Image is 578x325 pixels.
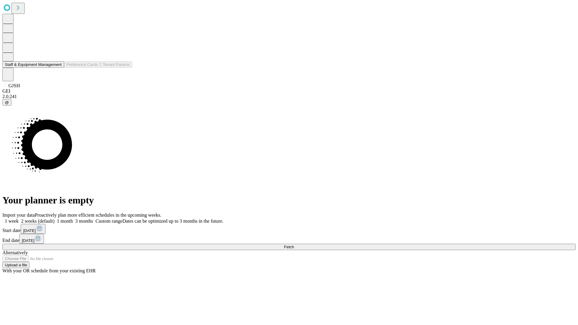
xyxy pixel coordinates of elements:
span: GJSH [8,83,20,88]
span: With your OR schedule from your existing EHR [2,268,96,273]
button: Staff & Equipment Management [2,61,64,68]
span: [DATE] [23,228,36,233]
button: Preference Cards [64,61,100,68]
span: Fetch [284,245,294,249]
span: Proactively plan more efficient schedules in the upcoming weeks. [35,212,161,218]
span: 1 week [5,218,19,224]
button: [DATE] [21,224,45,234]
button: Fetch [2,244,576,250]
button: @ [2,99,11,106]
span: Custom range [95,218,122,224]
span: Dates can be optimized up to 3 months in the future. [123,218,223,224]
div: End date [2,234,576,244]
div: GEI [2,88,576,94]
span: Import your data [2,212,35,218]
span: 2 weeks (default) [21,218,54,224]
h1: Your planner is empty [2,195,576,206]
button: [DATE] [19,234,44,244]
span: Alternatively [2,250,28,255]
span: 3 months [75,218,93,224]
button: Upload a file [2,262,30,268]
div: 2.0.241 [2,94,576,99]
span: 1 month [57,218,73,224]
div: Start date [2,224,576,234]
button: Tenant Params [100,61,132,68]
span: [DATE] [22,238,34,243]
span: @ [5,100,9,105]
